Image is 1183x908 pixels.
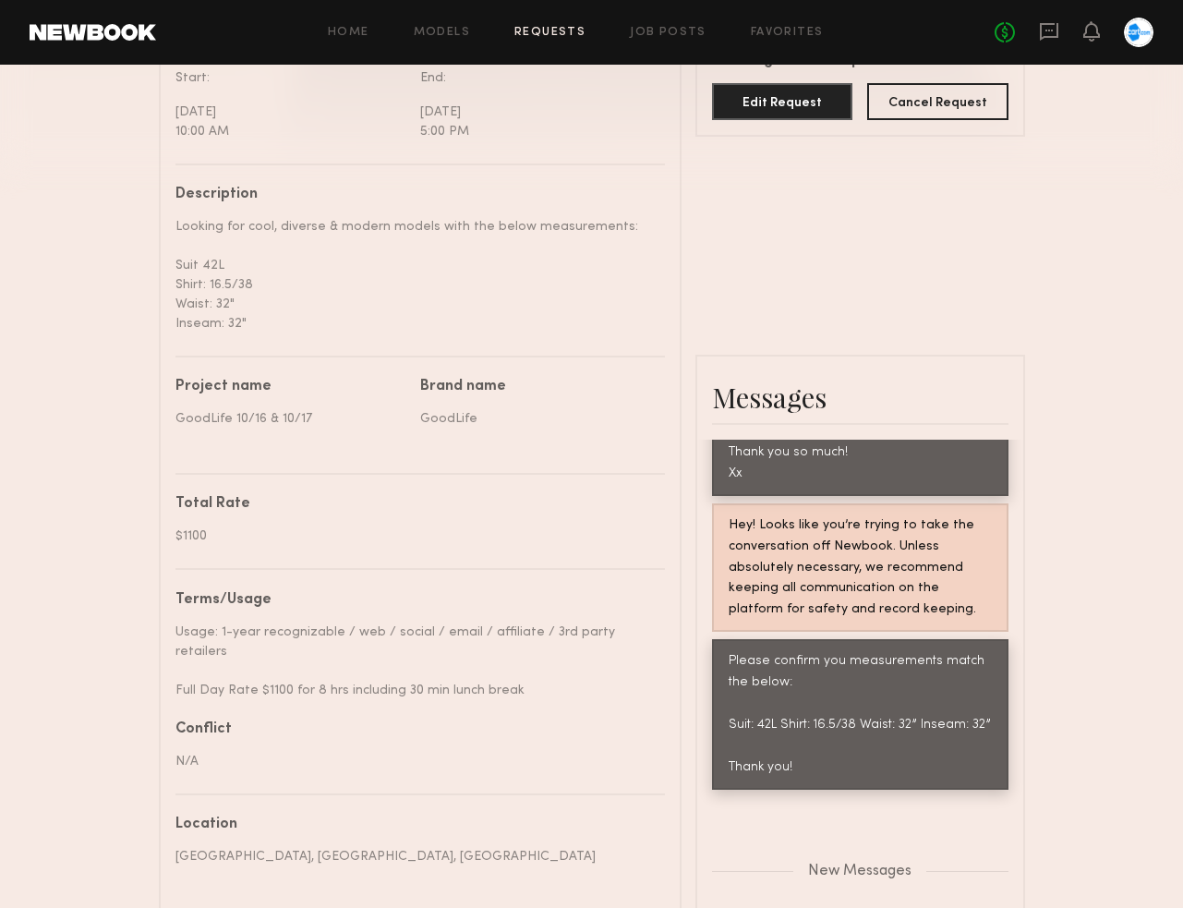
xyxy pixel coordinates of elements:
div: Start: [175,68,406,88]
div: [DATE] [175,103,406,122]
a: Models [414,27,470,39]
div: Description [175,188,651,202]
div: [GEOGRAPHIC_DATA], [GEOGRAPHIC_DATA], [GEOGRAPHIC_DATA] [175,847,651,866]
div: Brand name [420,380,651,394]
div: Terms/Usage [175,593,651,608]
a: Home [328,27,369,39]
div: Messages [712,379,1008,416]
div: 10:00 AM [175,122,406,141]
div: N/A [175,752,651,771]
div: $1100 [175,527,651,546]
div: Total Rate [175,497,651,512]
div: Please confirm you measurements match the below: Suit: 42L Shirt: 16.5/38 Waist: 32” Inseam: 32” ... [729,651,992,779]
div: [DATE] [420,103,651,122]
div: End: [420,68,651,88]
div: Project name [175,380,406,394]
div: Usage: 1-year recognizable / web / social / email / affiliate / 3rd party retailers Full Day Rate... [175,623,651,700]
div: Conflict [175,722,651,737]
span: New Messages [808,864,911,879]
a: Job Posts [630,27,706,39]
div: Hey! Looks like you’re trying to take the conversation off Newbook. Unless absolutely necessary, ... [729,515,992,622]
a: Requests [514,27,585,39]
div: Looking for cool, diverse & modern models with the below measurements: Suit 42L Shirt: 16.5/38 Wa... [175,217,651,333]
div: GoodLife 10/16 & 10/17 [175,409,406,429]
div: 5:00 PM [420,122,651,141]
button: Edit Request [712,83,853,120]
a: Favorites [751,27,824,39]
button: Cancel Request [867,83,1008,120]
div: Location [175,817,651,832]
div: GoodLife [420,409,651,429]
